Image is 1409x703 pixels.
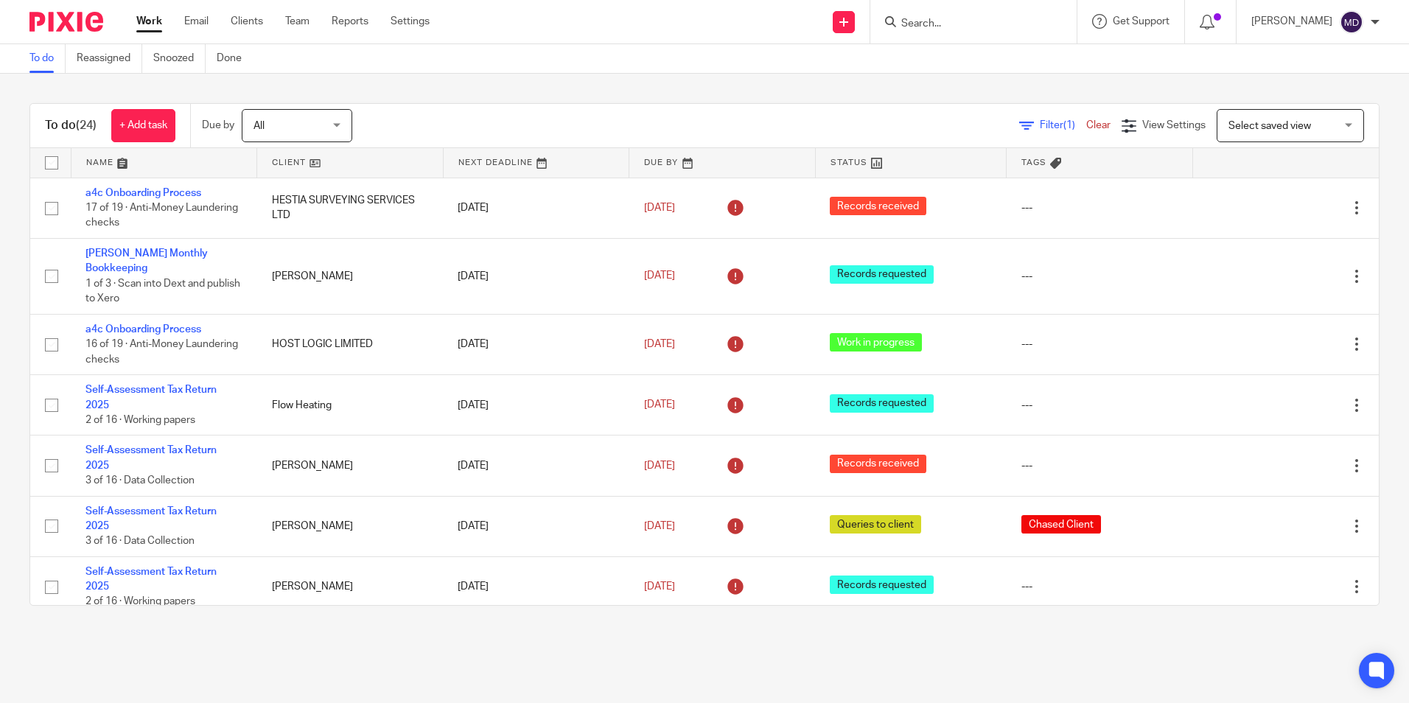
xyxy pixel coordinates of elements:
[231,14,263,29] a: Clients
[29,44,66,73] a: To do
[76,119,97,131] span: (24)
[900,18,1032,31] input: Search
[1086,120,1111,130] a: Clear
[257,178,444,238] td: HESTIA SURVEYING SERVICES LTD
[136,14,162,29] a: Work
[830,515,921,534] span: Queries to client
[830,265,934,284] span: Records requested
[443,496,629,556] td: [DATE]
[85,248,208,273] a: [PERSON_NAME] Monthly Bookkeeping
[257,238,444,314] td: [PERSON_NAME]
[644,521,675,531] span: [DATE]
[85,475,195,486] span: 3 of 16 · Data Collection
[257,375,444,436] td: Flow Heating
[830,576,934,594] span: Records requested
[85,445,217,470] a: Self-Assessment Tax Return 2025
[1021,515,1101,534] span: Chased Client
[85,339,238,365] span: 16 of 19 · Anti-Money Laundering checks
[85,536,195,547] span: 3 of 16 · Data Collection
[443,375,629,436] td: [DATE]
[443,314,629,374] td: [DATE]
[830,197,926,215] span: Records received
[257,556,444,617] td: [PERSON_NAME]
[184,14,209,29] a: Email
[1021,337,1178,351] div: ---
[830,394,934,413] span: Records requested
[85,597,195,607] span: 2 of 16 · Working papers
[85,567,217,592] a: Self-Assessment Tax Return 2025
[257,314,444,374] td: HOST LOGIC LIMITED
[1063,120,1075,130] span: (1)
[644,203,675,213] span: [DATE]
[257,496,444,556] td: [PERSON_NAME]
[1021,269,1178,284] div: ---
[1021,158,1046,167] span: Tags
[85,203,238,228] span: 17 of 19 · Anti-Money Laundering checks
[830,333,922,351] span: Work in progress
[644,339,675,349] span: [DATE]
[257,436,444,496] td: [PERSON_NAME]
[85,324,201,335] a: a4c Onboarding Process
[1021,398,1178,413] div: ---
[644,581,675,592] span: [DATE]
[85,506,217,531] a: Self-Assessment Tax Return 2025
[85,279,240,304] span: 1 of 3 · Scan into Dext and publish to Xero
[1021,200,1178,215] div: ---
[644,271,675,281] span: [DATE]
[85,415,195,425] span: 2 of 16 · Working papers
[830,455,926,473] span: Records received
[254,121,265,131] span: All
[1021,458,1178,473] div: ---
[202,118,234,133] p: Due by
[443,238,629,314] td: [DATE]
[1040,120,1086,130] span: Filter
[1021,579,1178,594] div: ---
[391,14,430,29] a: Settings
[443,436,629,496] td: [DATE]
[153,44,206,73] a: Snoozed
[1113,16,1169,27] span: Get Support
[217,44,253,73] a: Done
[85,385,217,410] a: Self-Assessment Tax Return 2025
[1142,120,1206,130] span: View Settings
[644,400,675,410] span: [DATE]
[285,14,310,29] a: Team
[644,461,675,471] span: [DATE]
[111,109,175,142] a: + Add task
[443,178,629,238] td: [DATE]
[443,556,629,617] td: [DATE]
[1340,10,1363,34] img: svg%3E
[1251,14,1332,29] p: [PERSON_NAME]
[1228,121,1311,131] span: Select saved view
[332,14,368,29] a: Reports
[85,188,201,198] a: a4c Onboarding Process
[29,12,103,32] img: Pixie
[77,44,142,73] a: Reassigned
[45,118,97,133] h1: To do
